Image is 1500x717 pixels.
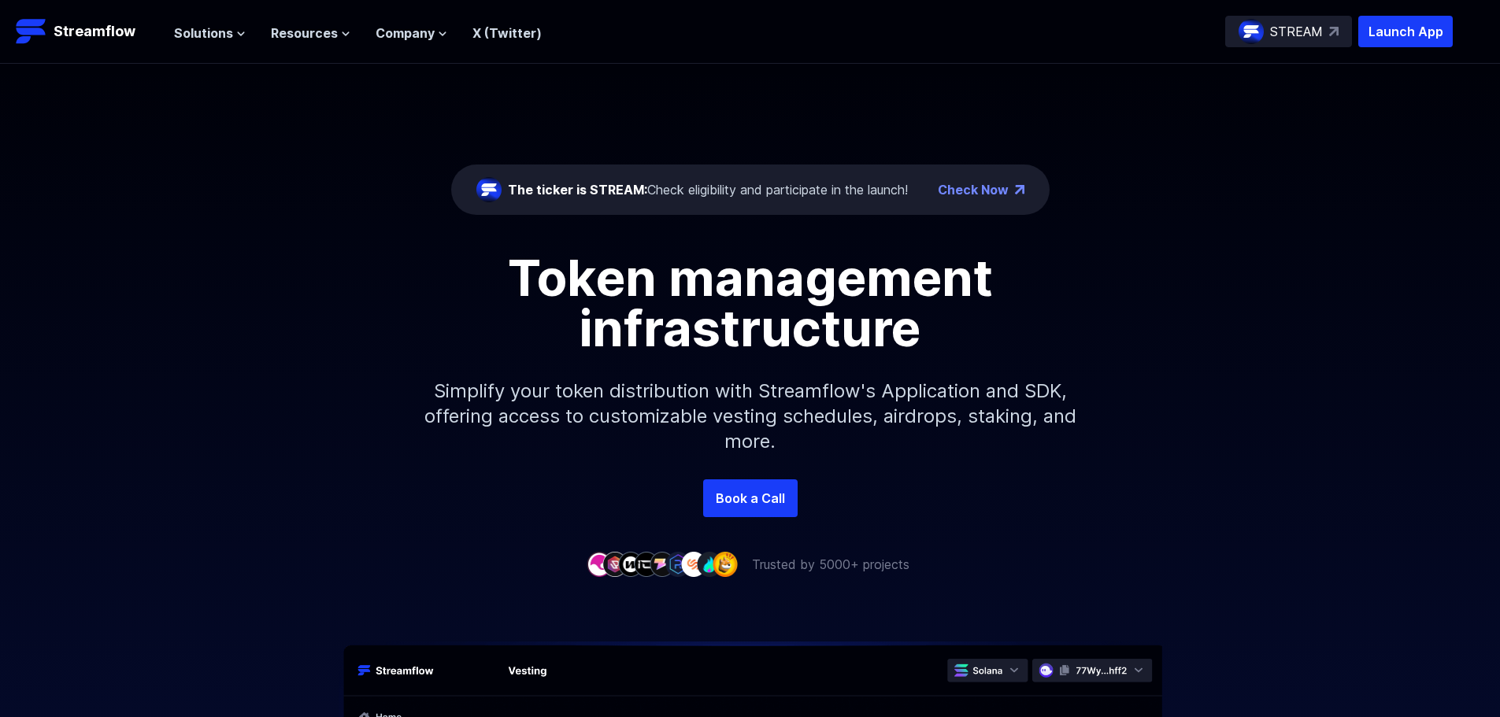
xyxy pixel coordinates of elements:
[1270,22,1323,41] p: STREAM
[1225,16,1352,47] a: STREAM
[508,182,647,198] span: The ticker is STREAM:
[665,552,691,576] img: company-6
[174,24,246,43] button: Solutions
[618,552,643,576] img: company-3
[1329,27,1339,36] img: top-right-arrow.svg
[587,552,612,576] img: company-1
[602,552,628,576] img: company-2
[396,253,1105,353] h1: Token management infrastructure
[508,180,908,199] div: Check eligibility and participate in the launch!
[703,479,798,517] a: Book a Call
[938,180,1009,199] a: Check Now
[16,16,47,47] img: Streamflow Logo
[752,555,909,574] p: Trusted by 5000+ projects
[650,552,675,576] img: company-5
[271,24,338,43] span: Resources
[174,24,233,43] span: Solutions
[376,24,435,43] span: Company
[681,552,706,576] img: company-7
[476,177,502,202] img: streamflow-logo-circle.png
[16,16,158,47] a: Streamflow
[1015,185,1024,194] img: top-right-arrow.png
[713,552,738,576] img: company-9
[1358,16,1453,47] button: Launch App
[412,353,1089,479] p: Simplify your token distribution with Streamflow's Application and SDK, offering access to custom...
[472,25,542,41] a: X (Twitter)
[634,552,659,576] img: company-4
[271,24,350,43] button: Resources
[1239,19,1264,44] img: streamflow-logo-circle.png
[54,20,135,43] p: Streamflow
[697,552,722,576] img: company-8
[376,24,447,43] button: Company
